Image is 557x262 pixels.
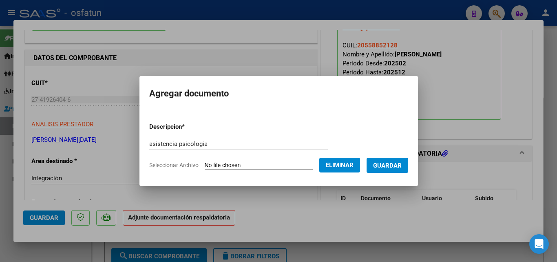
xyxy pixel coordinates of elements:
[319,158,360,172] button: Eliminar
[149,162,199,168] span: Seleccionar Archivo
[326,161,354,169] span: Eliminar
[529,234,549,254] div: Open Intercom Messenger
[149,122,227,132] p: Descripcion
[373,162,402,169] span: Guardar
[367,158,408,173] button: Guardar
[149,86,408,101] h2: Agregar documento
